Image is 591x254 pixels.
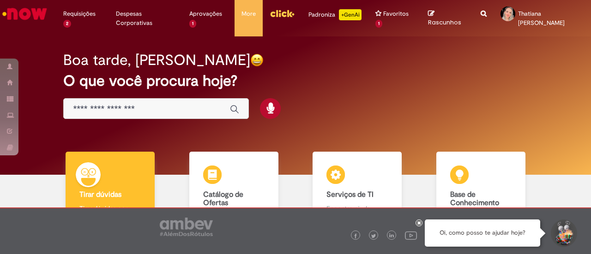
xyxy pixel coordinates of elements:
a: Tirar dúvidas Tirar dúvidas com Lupi Assist e Gen Ai [48,152,172,231]
b: Base de Conhecimento [450,190,499,207]
span: 1 [189,20,196,28]
a: Serviços de TI Encontre ajuda [295,152,419,231]
img: ServiceNow [1,5,48,23]
p: Encontre ajuda [326,204,388,213]
img: logo_footer_linkedin.png [389,233,394,239]
a: Catálogo de Ofertas Abra uma solicitação [172,152,296,231]
img: logo_footer_youtube.png [405,229,417,241]
div: Oi, como posso te ajudar hoje? [425,219,540,247]
h2: Boa tarde, [PERSON_NAME] [63,52,250,68]
img: logo_footer_facebook.png [353,234,358,238]
span: 2 [63,20,71,28]
p: +GenAi [339,9,362,20]
b: Catálogo de Ofertas [203,190,243,207]
a: Rascunhos [428,10,467,27]
span: Despesas Corporativas [116,9,176,28]
p: Tirar dúvidas com Lupi Assist e Gen Ai [79,204,141,222]
img: happy-face.png [250,53,264,67]
span: More [241,9,256,18]
span: 1 [375,20,382,28]
span: Requisições [63,9,96,18]
span: Thatiana [PERSON_NAME] [518,10,565,27]
img: logo_footer_twitter.png [371,234,376,238]
span: Favoritos [383,9,409,18]
b: Serviços de TI [326,190,374,199]
button: Iniciar Conversa de Suporte [549,219,577,247]
h2: O que você procura hoje? [63,73,527,89]
div: Padroniza [308,9,362,20]
img: click_logo_yellow_360x200.png [270,6,295,20]
a: Base de Conhecimento Consulte e aprenda [419,152,543,231]
img: logo_footer_ambev_rotulo_gray.png [160,218,213,236]
span: Aprovações [189,9,222,18]
b: Tirar dúvidas [79,190,121,199]
span: Rascunhos [428,18,461,27]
